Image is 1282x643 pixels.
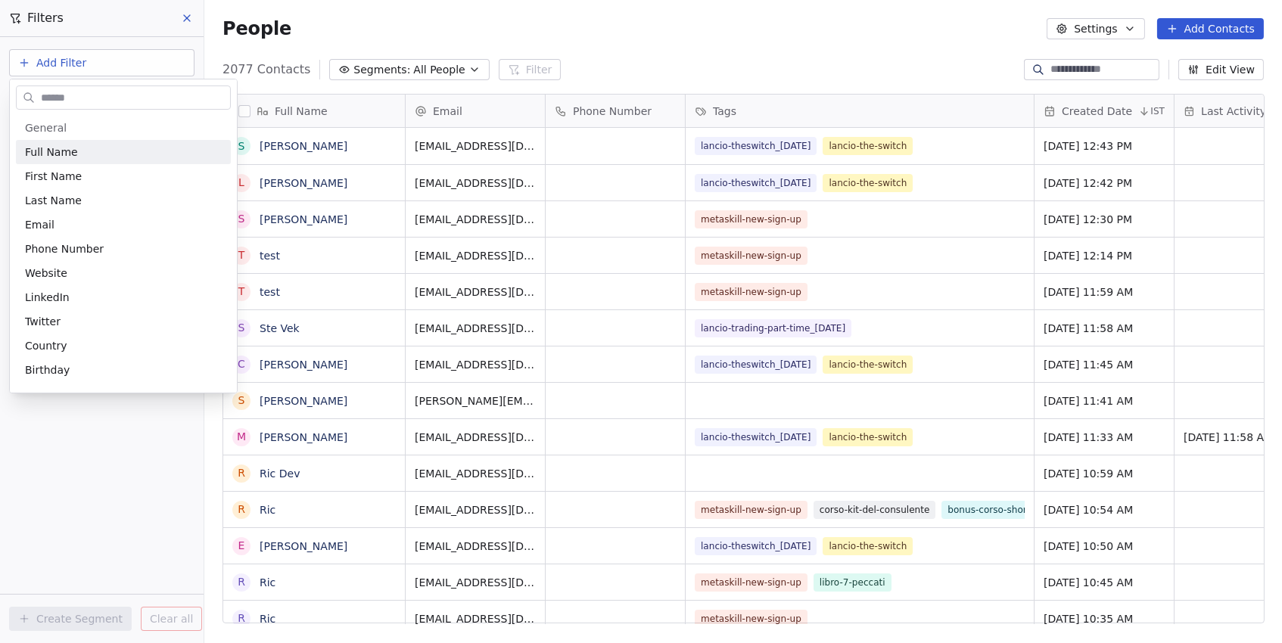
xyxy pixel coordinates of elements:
span: Birthday [25,362,70,377]
span: LinkedIn [25,290,70,305]
span: Full Name [25,144,78,160]
span: Phone Number [25,241,104,256]
span: Country [25,338,67,353]
span: Website [25,266,67,281]
span: Last Name [25,193,82,208]
span: General [25,120,67,135]
span: Twitter [25,314,61,329]
span: First Name [25,169,82,184]
span: Email [25,217,54,232]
